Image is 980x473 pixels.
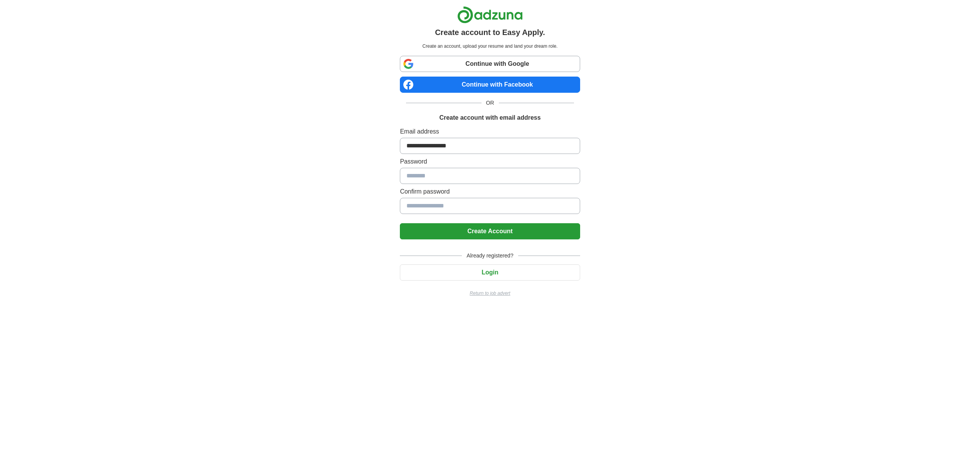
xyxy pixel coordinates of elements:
a: Return to job advert [400,290,580,297]
button: Login [400,264,580,281]
a: Continue with Facebook [400,77,580,93]
h1: Create account to Easy Apply. [435,27,545,38]
span: OR [482,99,499,107]
label: Password [400,157,580,166]
label: Confirm password [400,187,580,196]
h1: Create account with email address [439,113,540,122]
button: Create Account [400,223,580,239]
a: Continue with Google [400,56,580,72]
span: Already registered? [462,252,518,260]
label: Email address [400,127,580,136]
img: Adzuna logo [457,6,523,23]
p: Create an account, upload your resume and land your dream role. [401,43,578,50]
a: Login [400,269,580,276]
